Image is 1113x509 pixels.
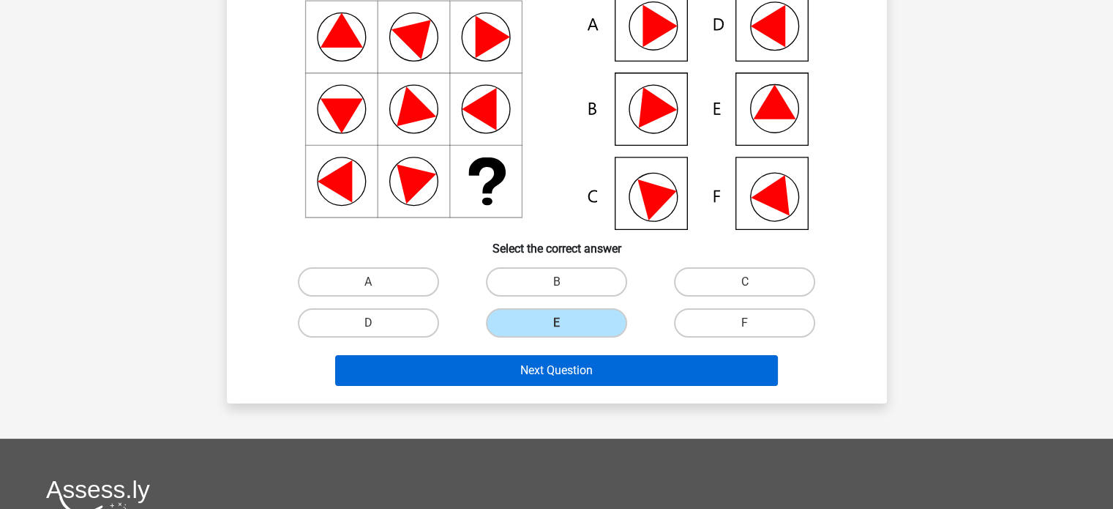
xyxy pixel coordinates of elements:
[674,267,815,297] label: C
[486,308,627,338] label: E
[298,308,439,338] label: D
[250,230,863,256] h6: Select the correct answer
[298,267,439,297] label: A
[486,267,627,297] label: B
[674,308,815,338] label: F
[335,355,778,386] button: Next Question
